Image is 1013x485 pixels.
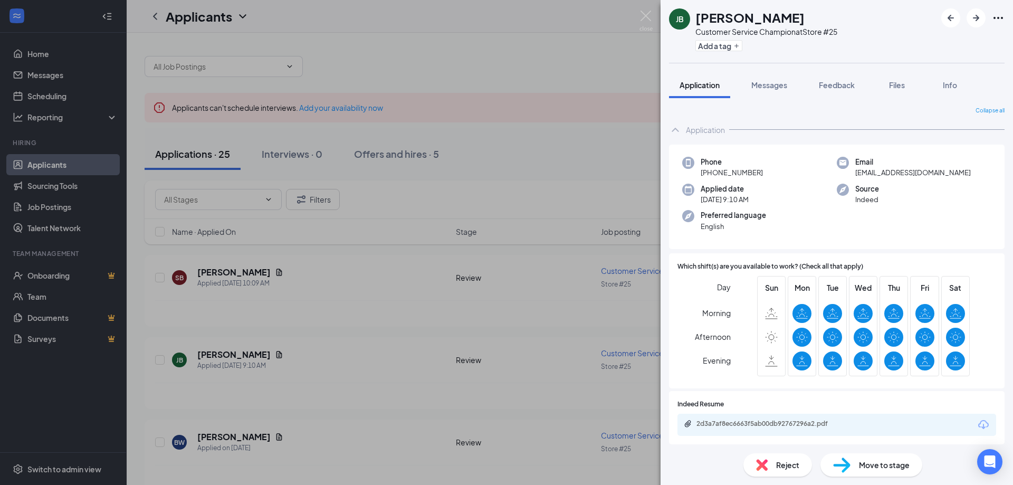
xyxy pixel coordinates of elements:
span: Applied date [701,184,749,194]
span: Messages [751,80,787,90]
span: Which shift(s) are you available to work? (Check all that apply) [677,262,863,272]
span: Application [680,80,720,90]
span: Indeed Resume [677,400,724,410]
div: Application [686,125,725,135]
span: Reject [776,459,799,471]
span: Sun [762,282,781,293]
svg: ChevronUp [669,123,682,136]
span: Preferred language [701,210,766,221]
svg: ArrowLeftNew [944,12,957,24]
span: Files [889,80,905,90]
span: [DATE] 9:10 AM [701,194,749,205]
span: Sat [946,282,965,293]
span: [PHONE_NUMBER] [701,167,763,178]
span: Thu [884,282,903,293]
button: ArrowLeftNew [941,8,960,27]
span: Tue [823,282,842,293]
button: ArrowRight [967,8,986,27]
svg: Plus [733,43,740,49]
svg: Download [977,419,990,431]
div: 2d3a7af8ec6663f5ab00db92767296a2.pdf [696,420,844,428]
span: Info [943,80,957,90]
button: PlusAdd a tag [695,40,742,51]
span: Evening [703,351,731,370]
span: Mon [792,282,811,293]
span: Day [717,281,731,293]
span: Indeed [855,194,879,205]
span: Email [855,157,971,167]
span: Afternoon [695,327,731,346]
span: English [701,221,766,232]
span: Feedback [819,80,855,90]
svg: ArrowRight [970,12,982,24]
span: Morning [702,303,731,322]
span: Phone [701,157,763,167]
span: Source [855,184,879,194]
span: Collapse all [976,107,1005,115]
svg: Paperclip [684,420,692,428]
div: Open Intercom Messenger [977,449,1002,474]
span: Fri [915,282,934,293]
div: JB [676,14,684,24]
h1: [PERSON_NAME] [695,8,805,26]
div: Customer Service Champion at Store #25 [695,26,837,37]
span: Wed [854,282,873,293]
svg: Ellipses [992,12,1005,24]
span: [EMAIL_ADDRESS][DOMAIN_NAME] [855,167,971,178]
span: Move to stage [859,459,910,471]
a: Paperclip2d3a7af8ec6663f5ab00db92767296a2.pdf [684,420,855,430]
